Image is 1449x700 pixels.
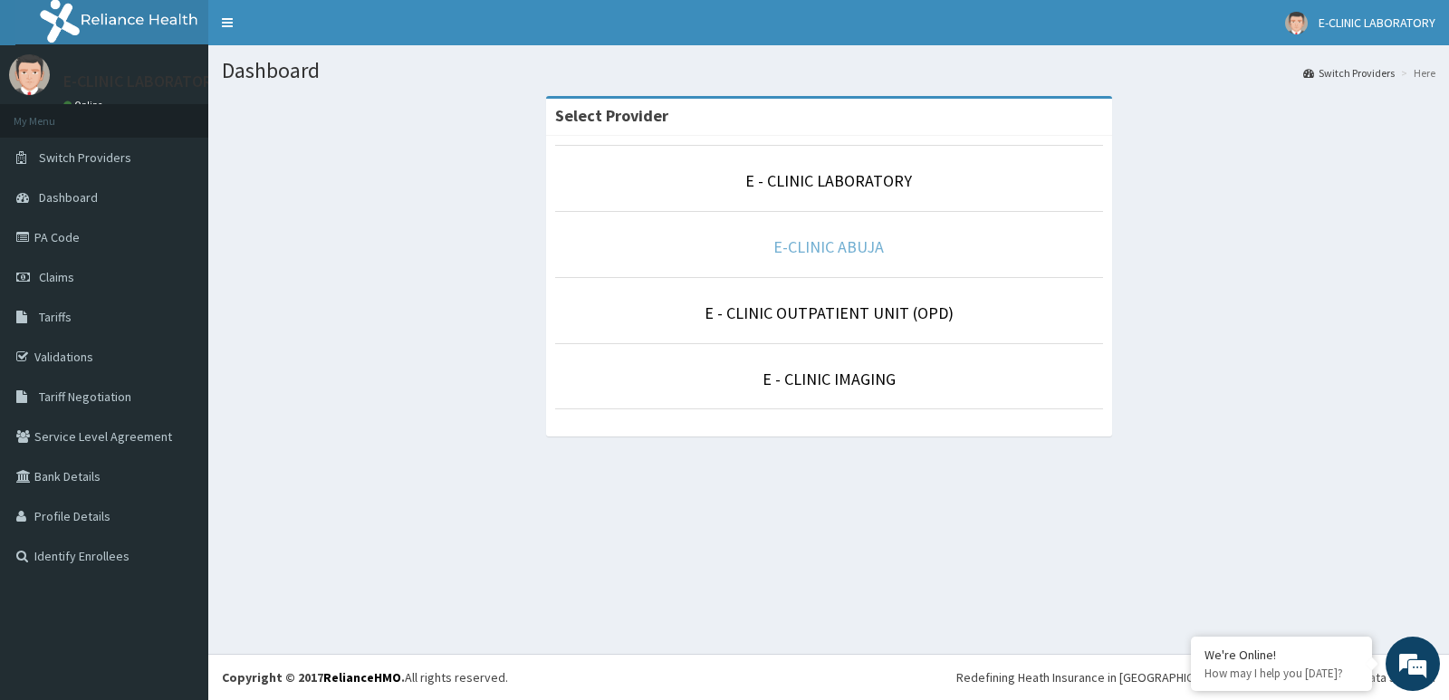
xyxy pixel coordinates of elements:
[1285,12,1308,34] img: User Image
[745,170,912,191] a: E - CLINIC LABORATORY
[1396,65,1435,81] li: Here
[63,73,220,90] p: E-CLINIC LABORATORY
[222,59,1435,82] h1: Dashboard
[1303,65,1395,81] a: Switch Providers
[39,149,131,166] span: Switch Providers
[956,668,1435,686] div: Redefining Heath Insurance in [GEOGRAPHIC_DATA] using Telemedicine and Data Science!
[1319,14,1435,31] span: E-CLINIC LABORATORY
[208,654,1449,700] footer: All rights reserved.
[1204,666,1358,681] p: How may I help you today?
[555,105,668,126] strong: Select Provider
[1204,647,1358,663] div: We're Online!
[63,99,107,111] a: Online
[9,54,50,95] img: User Image
[39,388,131,405] span: Tariff Negotiation
[773,236,884,257] a: E-CLINIC ABUJA
[39,189,98,206] span: Dashboard
[323,669,401,686] a: RelianceHMO
[705,302,954,323] a: E - CLINIC OUTPATIENT UNIT (OPD)
[222,669,405,686] strong: Copyright © 2017 .
[763,369,896,389] a: E - CLINIC IMAGING
[39,269,74,285] span: Claims
[39,309,72,325] span: Tariffs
